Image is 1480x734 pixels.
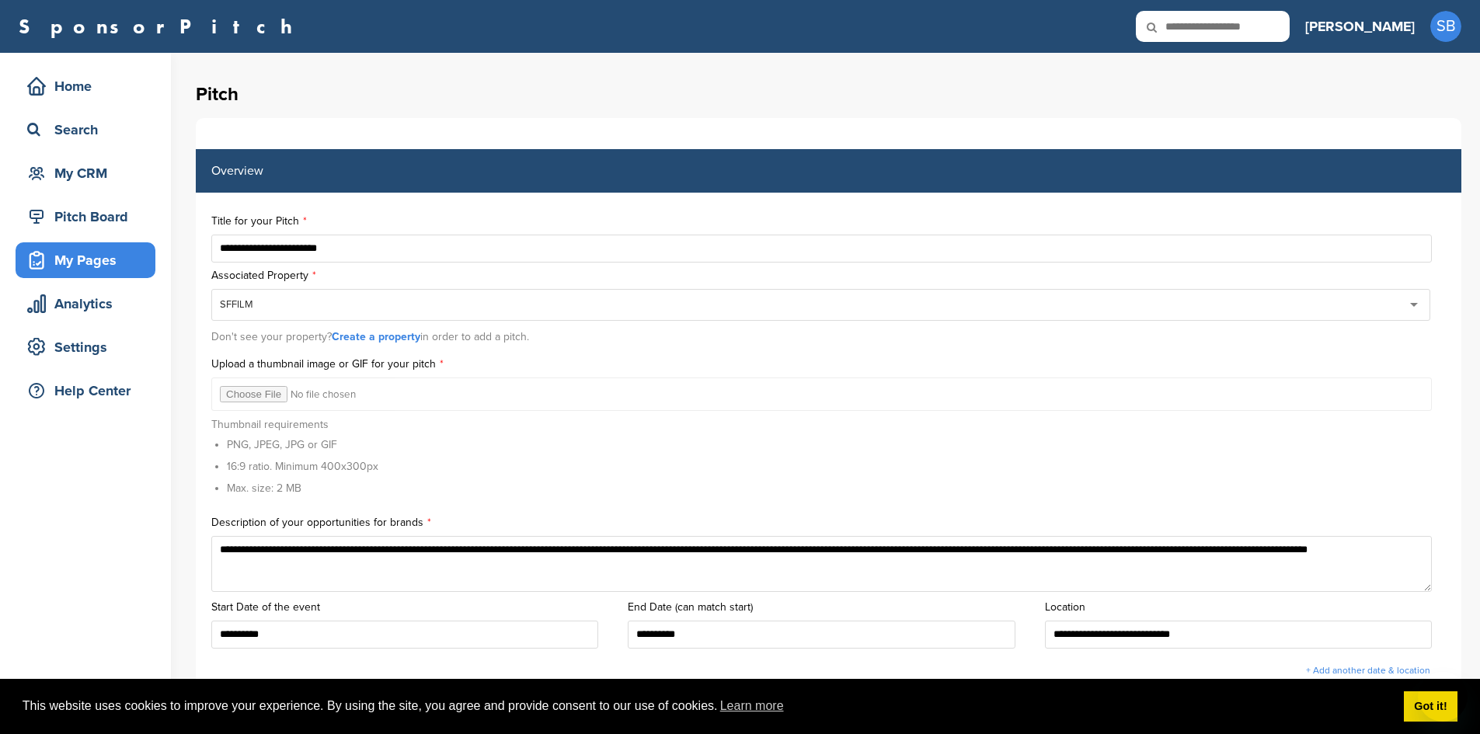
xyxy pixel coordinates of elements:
a: Create a property [332,330,420,343]
div: Pitch Board [23,203,155,231]
label: End Date (can match start) [628,602,1029,613]
a: Settings [16,329,155,365]
h1: Pitch [196,81,1461,109]
div: Search [23,116,155,144]
div: Thumbnail requirements [211,419,378,502]
a: Home [16,68,155,104]
a: + Add another date & location [1306,665,1430,676]
li: PNG, JPEG, JPG or GIF [227,437,378,453]
div: Home [23,72,155,100]
a: Pitch Board [16,199,155,235]
a: dismiss cookie message [1404,691,1457,722]
div: Settings [23,333,155,361]
div: My Pages [23,246,155,274]
iframe: Button to launch messaging window [1418,672,1468,722]
li: 16:9 ratio. Minimum 400x300px [227,458,378,475]
label: Overview [211,165,263,177]
label: Start Date of the event [211,602,612,613]
a: [PERSON_NAME] [1305,9,1415,43]
a: Search [16,112,155,148]
a: SponsorPitch [19,16,302,37]
label: Location [1045,602,1446,613]
h3: [PERSON_NAME] [1305,16,1415,37]
a: My CRM [16,155,155,191]
label: Upload a thumbnail image or GIF for your pitch [211,359,1446,370]
div: My CRM [23,159,155,187]
span: SB [1430,11,1461,42]
label: Description of your opportunities for brands [211,517,1446,528]
li: Max. size: 2 MB [227,480,378,496]
a: My Pages [16,242,155,278]
label: Associated Property [211,270,1446,281]
div: Help Center [23,377,155,405]
a: Help Center [16,373,155,409]
div: Don't see your property? in order to add a pitch. [211,323,1446,351]
a: learn more about cookies [718,694,786,718]
label: Title for your Pitch [211,216,1446,227]
div: SFFILM [220,297,253,311]
span: This website uses cookies to improve your experience. By using the site, you agree and provide co... [23,694,1391,718]
a: Analytics [16,286,155,322]
div: Analytics [23,290,155,318]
